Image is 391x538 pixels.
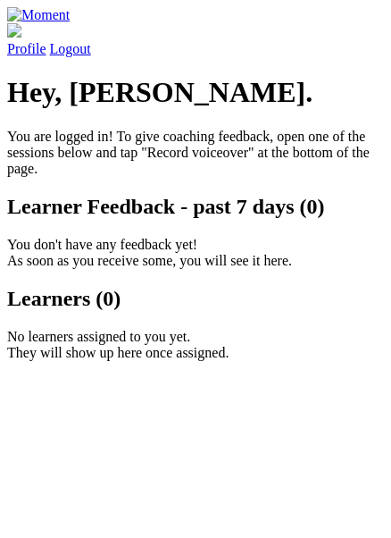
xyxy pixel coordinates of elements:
h2: Learners (0) [7,287,384,311]
a: Logout [50,41,91,56]
p: No learners assigned to you yet. They will show up here once assigned. [7,329,384,361]
h2: Learner Feedback - past 7 days (0) [7,195,384,219]
img: Moment [7,7,70,23]
h1: Hey, [PERSON_NAME]. [7,76,384,109]
p: You don't have any feedback yet! As soon as you receive some, you will see it here. [7,237,384,269]
img: default_avatar-b4e2223d03051bc43aaaccfb402a43260a3f17acc7fafc1603fdf008d6cba3c9.png [7,23,21,38]
p: You are logged in! To give coaching feedback, open one of the sessions below and tap "Record voic... [7,129,384,177]
a: Profile [7,23,384,56]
